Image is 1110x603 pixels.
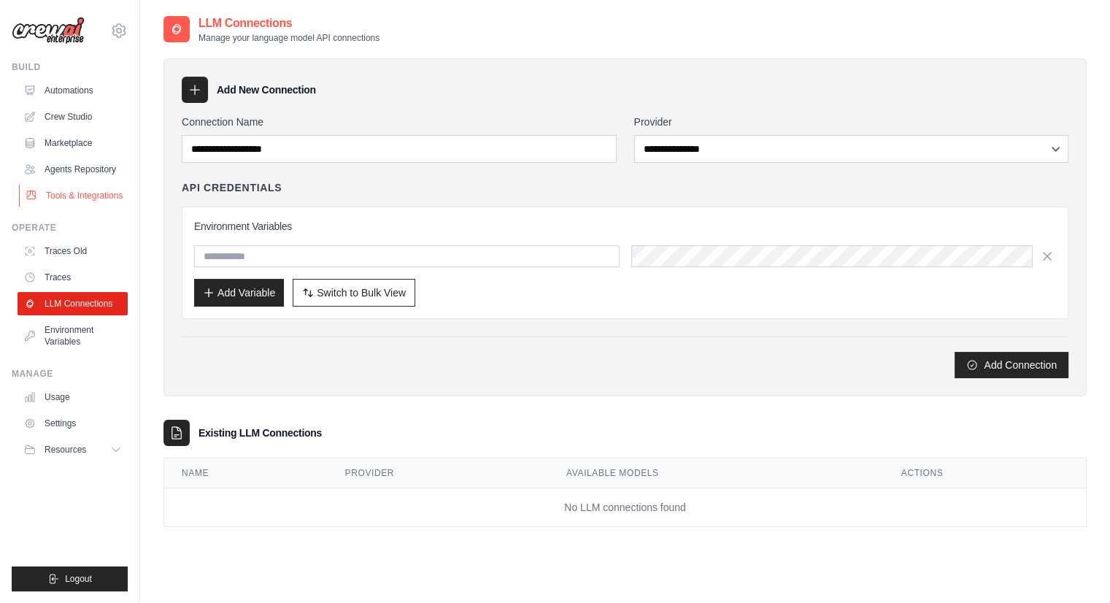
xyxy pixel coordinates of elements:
[18,105,128,128] a: Crew Studio
[634,115,1069,129] label: Provider
[182,115,617,129] label: Connection Name
[199,32,379,44] p: Manage your language model API connections
[955,352,1068,378] button: Add Connection
[317,285,406,300] span: Switch to Bulk View
[18,158,128,181] a: Agents Repository
[164,488,1086,527] td: No LLM connections found
[164,458,328,488] th: Name
[19,184,129,207] a: Tools & Integrations
[18,438,128,461] button: Resources
[884,458,1086,488] th: Actions
[328,458,549,488] th: Provider
[18,385,128,409] a: Usage
[194,219,1056,234] h3: Environment Variables
[18,266,128,289] a: Traces
[18,318,128,353] a: Environment Variables
[12,61,128,73] div: Build
[12,368,128,380] div: Manage
[12,566,128,591] button: Logout
[199,426,322,440] h3: Existing LLM Connections
[12,222,128,234] div: Operate
[12,17,85,45] img: Logo
[293,279,415,307] button: Switch to Bulk View
[182,180,282,195] h4: API Credentials
[45,444,86,456] span: Resources
[549,458,884,488] th: Available Models
[18,131,128,155] a: Marketplace
[65,573,92,585] span: Logout
[18,412,128,435] a: Settings
[199,15,379,32] h2: LLM Connections
[18,239,128,263] a: Traces Old
[194,279,284,307] button: Add Variable
[18,79,128,102] a: Automations
[18,292,128,315] a: LLM Connections
[217,82,316,97] h3: Add New Connection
